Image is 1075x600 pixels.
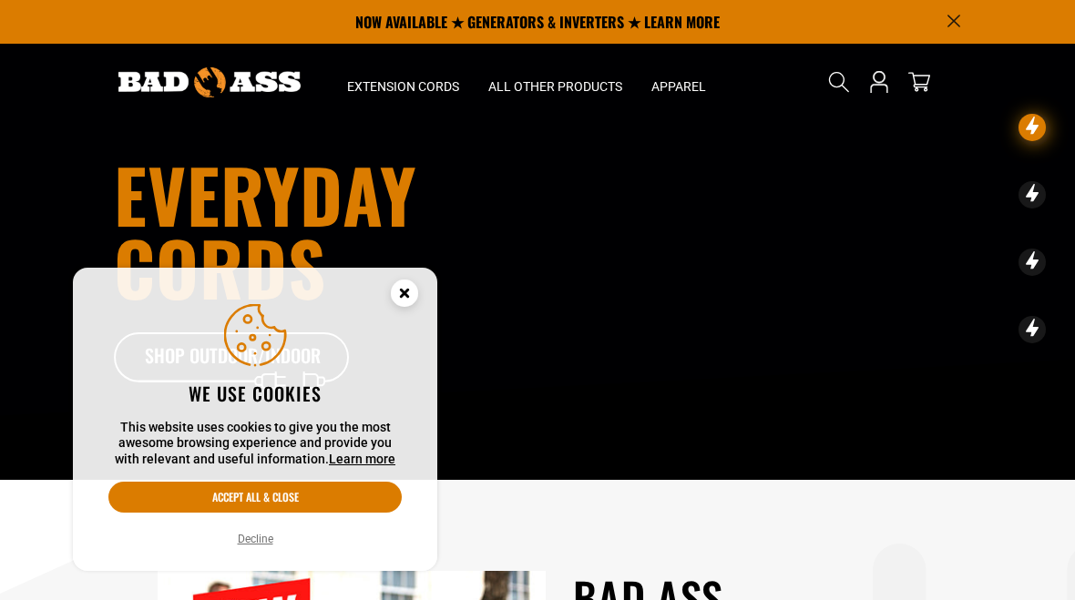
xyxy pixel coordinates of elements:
button: Accept all & close [108,482,402,513]
span: Apparel [651,78,706,95]
button: Decline [232,530,279,548]
img: Bad Ass Extension Cords [118,67,301,97]
aside: Cookie Consent [73,268,437,572]
p: This website uses cookies to give you the most awesome browsing experience and provide you with r... [108,420,402,468]
span: All Other Products [488,78,622,95]
summary: Search [824,67,854,97]
h2: We use cookies [108,381,402,405]
a: Learn more [329,452,395,466]
summary: Extension Cords [333,44,474,120]
h1: Everyday cords [114,158,622,303]
summary: All Other Products [474,44,637,120]
span: Extension Cords [347,78,459,95]
summary: Apparel [637,44,721,120]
